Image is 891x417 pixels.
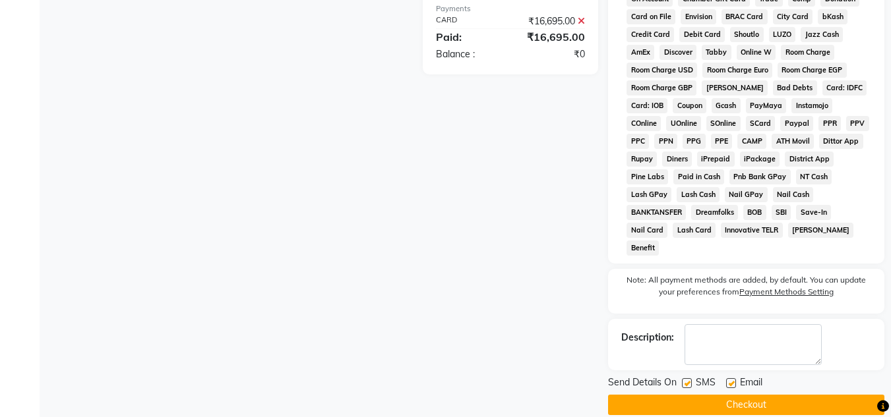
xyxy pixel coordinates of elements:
span: Lash Card [673,223,716,238]
span: Diners [662,152,692,167]
span: Pine Labs [627,169,668,184]
span: Card: IDFC [822,80,867,96]
span: AmEx [627,45,654,60]
span: Dittor App [819,134,863,149]
span: Coupon [673,98,706,113]
div: CARD [426,14,510,28]
span: Dreamfolks [691,205,738,220]
span: BOB [743,205,766,220]
span: [PERSON_NAME] [788,223,854,238]
span: PPG [683,134,706,149]
span: Tabby [702,45,731,60]
div: ₹16,695.00 [510,29,595,45]
div: Description: [621,331,674,345]
span: Save-In [796,205,831,220]
span: PPV [846,116,869,131]
span: Bad Debts [773,80,817,96]
span: SOnline [706,116,741,131]
span: PPE [711,134,733,149]
span: Jazz Cash [801,27,843,42]
span: [PERSON_NAME] [702,80,768,96]
span: bKash [818,9,847,24]
span: SCard [746,116,776,131]
span: Online W [737,45,776,60]
span: Credit Card [627,27,674,42]
label: Note: All payment methods are added, by default. You can update your preferences from [621,274,871,303]
div: Payments [436,3,585,14]
span: Nail Cash [773,187,814,202]
span: Innovative TELR [721,223,783,238]
span: Card: IOB [627,98,667,113]
span: Lash GPay [627,187,671,202]
span: Pnb Bank GPay [729,169,791,184]
span: Shoutlo [730,27,764,42]
span: Paypal [780,116,813,131]
button: Checkout [608,395,884,415]
span: COnline [627,116,661,131]
span: ATH Movil [772,134,814,149]
span: BRAC Card [722,9,768,24]
span: SMS [696,375,716,392]
span: LUZO [769,27,796,42]
span: PayMaya [746,98,787,113]
span: PPC [627,134,649,149]
span: Room Charge Euro [702,63,772,78]
span: Gcash [712,98,741,113]
span: NT Cash [796,169,832,184]
label: Payment Methods Setting [739,286,834,298]
div: Balance : [426,47,510,61]
div: ₹0 [510,47,595,61]
span: Debit Card [679,27,725,42]
span: Card on File [627,9,675,24]
span: Benefit [627,240,659,256]
span: Nail GPay [725,187,768,202]
span: Nail Card [627,223,667,238]
span: District App [785,152,834,167]
span: Room Charge GBP [627,80,696,96]
span: PPR [818,116,841,131]
span: City Card [773,9,813,24]
span: Room Charge EGP [778,63,847,78]
span: Lash Cash [677,187,720,202]
span: Email [740,375,762,392]
span: PPN [654,134,677,149]
span: CAMP [737,134,766,149]
span: UOnline [666,116,701,131]
span: Room Charge [781,45,834,60]
span: Envision [681,9,716,24]
span: BANKTANSFER [627,205,686,220]
span: Rupay [627,152,657,167]
span: Instamojo [791,98,832,113]
span: Room Charge USD [627,63,697,78]
span: iPrepaid [697,152,735,167]
span: Send Details On [608,375,677,392]
span: Paid in Cash [673,169,724,184]
div: ₹16,695.00 [510,14,595,28]
div: Paid: [426,29,510,45]
span: iPackage [740,152,780,167]
span: Discover [660,45,696,60]
span: SBI [772,205,791,220]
